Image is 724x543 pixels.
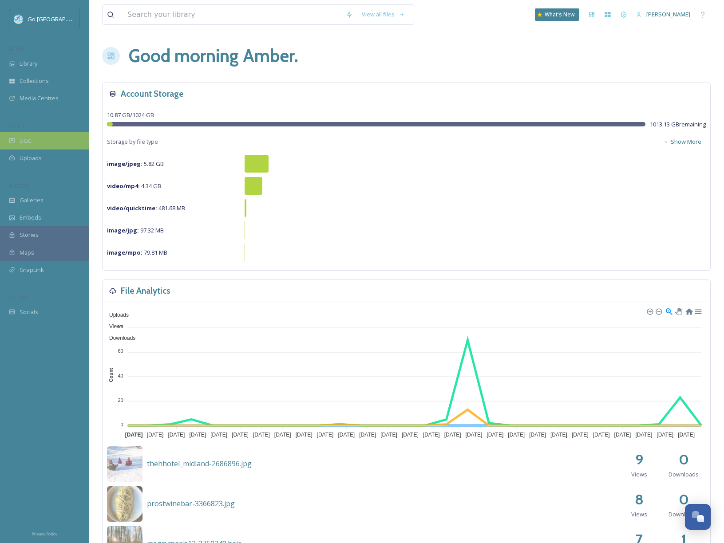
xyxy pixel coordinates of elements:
tspan: [DATE] [359,432,376,438]
button: Open Chat [685,504,711,530]
span: WIDGETS [9,182,29,189]
span: 5.82 GB [107,160,164,168]
span: [PERSON_NAME] [646,10,690,18]
tspan: [DATE] [274,432,291,438]
span: Downloads [103,335,135,341]
span: SOCIALS [9,294,27,301]
tspan: [DATE] [550,432,567,438]
tspan: [DATE] [168,432,185,438]
img: GoGreatLogo_MISkies_RegionalTrails%20%281%29.png [14,15,23,24]
tspan: [DATE] [444,432,461,438]
span: Views [631,510,647,519]
a: Privacy Policy [32,528,57,539]
h3: Account Storage [121,87,184,100]
span: thehhotel_midland-2686896.jpg [147,459,252,468]
tspan: [DATE] [529,432,546,438]
h1: Good morning Amber . [129,43,298,69]
span: 1013.13 GB remaining [650,120,706,129]
span: 4.34 GB [107,182,161,190]
tspan: [DATE] [380,432,397,438]
span: UGC [20,137,32,145]
a: View all files [357,6,409,23]
tspan: [DATE] [402,432,419,438]
span: MEDIA [9,46,24,52]
span: SnapLink [20,266,44,274]
span: Socials [20,308,38,316]
tspan: [DATE] [147,432,164,438]
tspan: [DATE] [338,432,355,438]
strong: video/mp4 : [107,182,140,190]
h3: File Analytics [121,284,170,297]
span: Uploads [20,154,42,162]
span: Downloads [669,470,699,479]
tspan: 60 [118,348,123,354]
span: Views [631,470,647,479]
tspan: [DATE] [189,432,206,438]
span: 481.68 MB [107,204,185,212]
span: Collections [20,77,49,85]
span: Views [103,323,123,330]
tspan: [DATE] [232,432,249,438]
tspan: [DATE] [317,432,334,438]
span: Embeds [20,213,41,222]
h2: 0 [679,449,689,470]
tspan: [DATE] [508,432,525,438]
span: prostwinebar-3366823.jpg [147,499,235,508]
strong: image/jpeg : [107,160,142,168]
tspan: 40 [118,373,123,378]
span: 79.81 MB [107,248,167,256]
span: Uploads [103,312,129,318]
span: Media Centres [20,94,59,102]
tspan: [DATE] [423,432,440,438]
img: c3779420-4ae3-4067-aebe-3ace1f5b1254.jpg [107,486,142,522]
strong: image/mpo : [107,248,142,256]
div: Panning [675,308,680,314]
div: Zoom In [646,308,653,314]
span: Galleries [20,196,44,205]
tspan: [DATE] [466,432,483,438]
tspan: [DATE] [657,432,673,438]
text: Count [108,368,114,382]
div: Reset Zoom [685,307,692,315]
tspan: [DATE] [678,432,695,438]
span: Maps [20,248,34,257]
tspan: 0 [121,422,123,427]
tspan: 20 [118,397,123,403]
span: Stories [20,231,39,239]
span: 10.87 GB / 1024 GB [107,111,154,119]
tspan: [DATE] [210,432,227,438]
span: Downloads [669,510,699,519]
img: 709e1b17-0c2f-4387-b1f5-694510e948cc.jpg [107,446,142,482]
h2: 0 [679,489,689,510]
a: What's New [535,8,579,21]
h2: 8 [635,489,644,510]
button: Show More [659,133,706,150]
div: Zoom Out [655,308,661,314]
strong: video/quicktime : [107,204,157,212]
span: Go [GEOGRAPHIC_DATA] [28,15,93,23]
span: Storage by file type [107,138,158,146]
tspan: [DATE] [253,432,270,438]
tspan: [DATE] [487,432,503,438]
tspan: [DATE] [296,432,313,438]
div: Menu [694,307,701,315]
tspan: [DATE] [125,432,143,438]
tspan: [DATE] [635,432,652,438]
tspan: 80 [118,324,123,329]
input: Search your library [123,5,341,24]
a: [PERSON_NAME] [632,6,695,23]
tspan: [DATE] [572,432,589,438]
div: Selection Zoom [665,307,673,315]
span: Library [20,59,37,68]
tspan: [DATE] [614,432,631,438]
strong: image/jpg : [107,226,139,234]
span: 97.32 MB [107,226,164,234]
h2: 9 [635,449,643,470]
span: COLLECT [9,123,28,130]
tspan: [DATE] [593,432,610,438]
span: Privacy Policy [32,531,57,537]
